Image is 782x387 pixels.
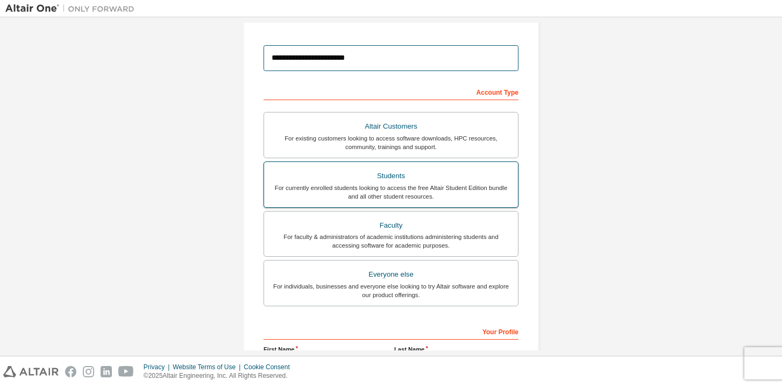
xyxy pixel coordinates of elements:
div: For faculty & administrators of academic institutions administering students and accessing softwa... [271,233,511,250]
div: Cookie Consent [244,363,296,371]
div: Altair Customers [271,119,511,134]
div: Privacy [144,363,173,371]
div: For currently enrolled students looking to access the free Altair Student Edition bundle and all ... [271,184,511,201]
div: Website Terms of Use [173,363,244,371]
div: Your Profile [264,322,518,340]
img: altair_logo.svg [3,366,59,377]
img: Altair One [5,3,140,14]
div: For individuals, businesses and everyone else looking to try Altair software and explore our prod... [271,282,511,299]
label: First Name [264,345,388,354]
label: Last Name [394,345,518,354]
div: Students [271,168,511,184]
div: Account Type [264,83,518,100]
p: © 2025 Altair Engineering, Inc. All Rights Reserved. [144,371,296,381]
img: linkedin.svg [101,366,112,377]
img: facebook.svg [65,366,76,377]
div: Everyone else [271,267,511,282]
div: For existing customers looking to access software downloads, HPC resources, community, trainings ... [271,134,511,151]
img: youtube.svg [118,366,134,377]
img: instagram.svg [83,366,94,377]
div: Faculty [271,218,511,233]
